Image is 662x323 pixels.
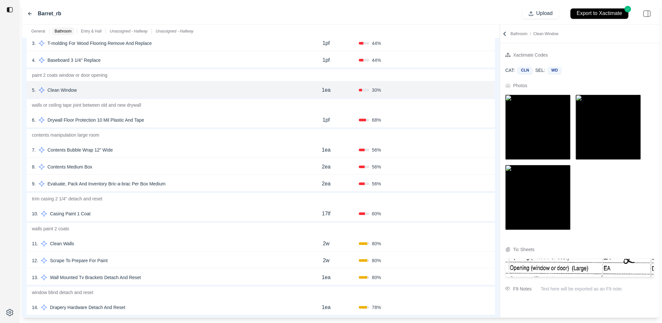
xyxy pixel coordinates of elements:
p: contents manipulation large room [27,129,495,141]
p: 1pf [323,56,330,64]
p: Unassigned - Hallway [110,29,148,34]
p: Casing Paint 1 Coat [47,209,93,218]
span: 60 % [372,210,381,217]
button: Export to Xactimate [570,8,628,19]
img: organizations%2F2dbcd02a-7045-4ada-acee-3b9868a44372%2Fdocusketch%2F68bb173cd1f0b87b8c871796_Bath... [576,95,641,160]
p: 1ea [322,86,331,94]
span: 78 % [372,304,381,311]
p: 8 . [32,164,36,170]
span: 56 % [372,181,381,187]
div: Photos [513,82,528,89]
p: 4 . [32,57,36,63]
p: CAT: [505,67,515,74]
span: 56 % [372,147,381,153]
p: Clean Walls [47,239,77,248]
p: 2w [323,240,330,248]
p: 7 . [32,147,36,153]
p: 1ea [322,146,331,154]
p: 10 . [32,210,38,217]
div: WD [548,67,561,74]
p: 14 . [32,304,38,311]
div: Tic Sheets [513,246,535,253]
p: walls paint 2 coats [27,223,495,235]
span: / [528,32,533,36]
button: Upload [522,8,559,19]
p: T-molding For Wood Flooring Remove And Replace [45,39,154,48]
div: F9 Notes [513,285,532,293]
p: 3 . [32,40,36,47]
p: Export to Xactimate [577,10,622,17]
span: 80 % [372,257,381,264]
img: organizations%2F2dbcd02a-7045-4ada-acee-3b9868a44372%2Fdocusketch%2F68bb173c278a1021c61ce823_Bath... [505,165,570,230]
p: 12 . [32,257,38,264]
p: 2ea [322,180,331,188]
p: 6 . [32,117,36,123]
p: window blind detach and reset [27,287,495,298]
p: 1ea [322,303,331,311]
p: Text here will be exported as an F9 note. [541,286,654,292]
img: organizations%2F2dbcd02a-7045-4ada-acee-3b9868a44372%2Fdocusketch%2F68bb173c278a1021c61ce823_Bath... [505,95,570,160]
span: 80 % [372,274,381,281]
span: 44 % [372,40,381,47]
p: walls or ceiling tape joint between old and new drywall [27,99,495,111]
p: paint 2 coats window or door opening [27,69,495,81]
img: toggle sidebar [7,7,13,13]
p: 9 . [32,181,36,187]
p: Drywall Floor Protection 10 Mil Plastic And Tape [45,115,147,125]
p: Bathroom [55,29,72,34]
p: Contents Bubble Wrap 12" Wide [45,145,116,155]
img: comment [505,287,510,291]
p: trim casing 2 1/4'' detach and reset [27,193,495,205]
span: Clean Window [533,32,558,36]
p: Baseboard 3 1/4'' Replace [45,56,103,65]
p: Scrape To Prepare For Paint [47,256,110,265]
p: Drapery Hardware Detach And Reset [47,303,128,312]
span: 44 % [372,57,381,63]
p: 2w [323,257,330,264]
p: General [31,29,45,34]
p: 1ea [322,274,331,281]
p: 5 . [32,87,36,93]
span: 80 % [372,240,381,247]
p: Clean Window [45,86,79,95]
p: Wall Mounted Tv Brackets Detach And Reset [47,273,143,282]
button: Export to Xactimate [564,5,635,22]
span: 68 % [372,117,381,123]
div: CLN [517,67,533,74]
img: Cropped Image [506,259,654,277]
div: Xactimate Codes [513,51,548,59]
label: Barret_rb [38,10,61,18]
p: Unassigned - Hallway [156,29,193,34]
p: Upload [536,10,553,17]
img: right-panel.svg [640,7,654,21]
p: Entry & Hall [81,29,102,34]
p: Contents Medium Box [45,162,95,171]
p: SEL: [535,67,545,74]
p: 11 . [32,240,38,247]
p: Evaluate, Pack And Inventory Bric-a-brac Per Box Medium [45,179,168,188]
p: 1pf [323,39,330,47]
p: Bathroom [511,31,558,36]
p: 1pf [323,116,330,124]
span: 56 % [372,164,381,170]
p: 2ea [322,163,331,171]
p: 13 . [32,274,38,281]
span: 30 % [372,87,381,93]
p: 17lf [322,210,331,218]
